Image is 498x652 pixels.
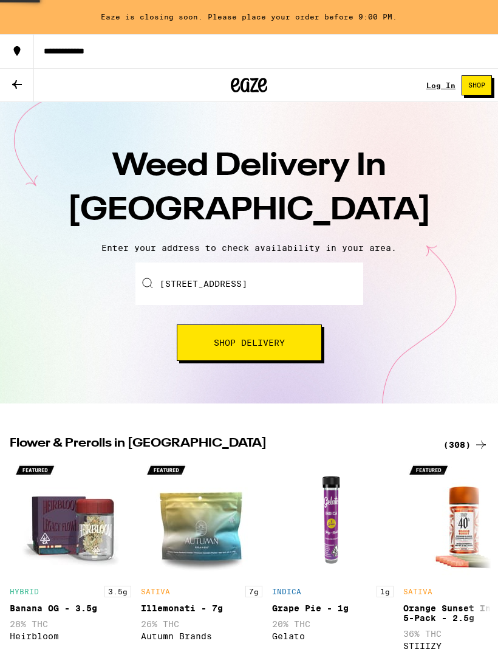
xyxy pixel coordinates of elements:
p: 7g [245,586,262,597]
p: SATIVA [403,588,432,595]
span: [GEOGRAPHIC_DATA] [67,195,431,227]
p: 26% THC [141,619,262,629]
span: Hi. Need any help? [7,9,87,18]
h2: Flower & Prerolls in [GEOGRAPHIC_DATA] [10,438,429,452]
div: Gelato [272,631,394,641]
div: Autumn Brands [141,631,262,641]
button: Shop [462,75,492,95]
button: Shop Delivery [177,324,322,361]
a: Shop [455,75,498,95]
img: Heirbloom - Banana OG - 3.5g [10,458,131,580]
p: HYBRID [10,588,39,595]
div: Heirbloom [10,631,131,641]
p: SATIVA [141,588,170,595]
p: 3.5g [104,586,131,597]
p: Enter your address to check availability in your area. [12,243,486,253]
div: Illemonati - 7g [141,603,262,613]
span: Shop Delivery [214,338,285,347]
p: 28% THC [10,619,131,629]
h1: Weed Delivery In [36,145,462,233]
a: Log In [426,81,455,89]
img: Gelato - Grape Pie - 1g [272,458,394,580]
div: Banana OG - 3.5g [10,603,131,613]
a: (308) [443,438,488,452]
p: 1g [377,586,394,597]
div: Grape Pie - 1g [272,603,394,613]
input: Enter your delivery address [135,263,363,305]
p: 20% THC [272,619,394,629]
p: INDICA [272,588,301,595]
span: Shop [468,82,485,89]
img: Autumn Brands - Illemonati - 7g [141,458,262,580]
